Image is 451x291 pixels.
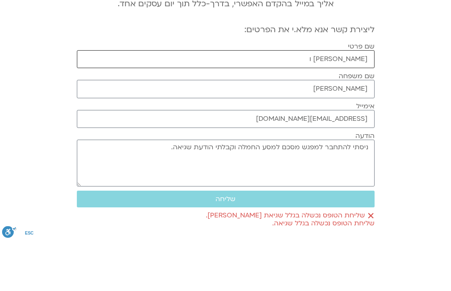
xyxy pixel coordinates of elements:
img: תודעה בריאה [409,6,446,19]
div: שליחת הטופס נכשלה בגלל שגיאת [PERSON_NAME]. שליחת הטופס נכשלה בגלל שגיאה. [77,262,375,277]
label: הודעה [355,182,375,190]
label: שם משפחה [339,123,375,130]
input: שם משפחה [77,130,375,148]
p: בכל שאלה, בקשה, ועניין, את.ה מוזמנ.ת לכתוב לנו דרך הטופס למטה ואנו נחזור אליך במייל בהקדם האפשרי,... [77,33,375,61]
input: שם פרטי [77,100,375,118]
a: מועדון תודעה בריאה [176,5,254,20]
a: ההקלטות שלי [260,5,310,20]
label: אימייל [356,153,375,160]
label: שם פרטי [348,93,375,100]
textarea: ניסתי להתחבר למפגש מסכם למסע החמלה וקבלתי הודעת שגיאה. [77,190,375,237]
span: שליחה [215,245,236,253]
h2: ליצירת קשר אנא מלא.י את הפרטים: [77,75,375,84]
a: תמכו בנו [97,5,132,20]
a: עזרה [138,5,170,20]
form: טופס חדש [77,93,375,277]
input: אימייל [77,160,375,178]
button: שליחה [77,241,375,258]
a: קורסים ופעילות [317,5,378,20]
